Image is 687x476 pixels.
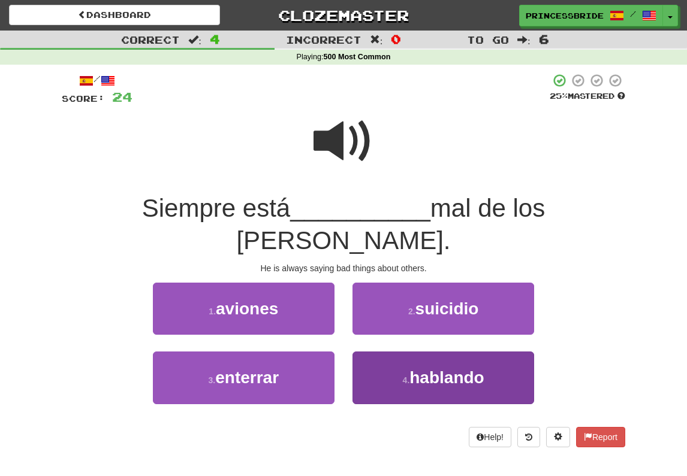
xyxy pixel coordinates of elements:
[215,368,279,387] span: enterrar
[352,351,534,404] button: 4.hablando
[403,375,410,385] small: 4 .
[630,10,636,18] span: /
[286,34,361,46] span: Incorrect
[290,194,430,222] span: __________
[352,283,534,335] button: 2.suicidio
[323,53,390,61] strong: 500 Most Common
[526,10,604,21] span: princessbride
[210,32,220,46] span: 4
[409,368,484,387] span: hablando
[209,307,216,316] small: 1 .
[370,35,383,45] span: :
[62,262,625,274] div: He is always saying bad things about others.
[415,299,479,318] span: suicidio
[153,283,335,335] button: 1.aviones
[517,427,540,447] button: Round history (alt+y)
[238,5,449,26] a: Clozemaster
[550,91,625,102] div: Mastered
[391,32,401,46] span: 0
[188,35,201,45] span: :
[153,351,335,404] button: 3.enterrar
[576,427,625,447] button: Report
[62,73,132,88] div: /
[216,299,278,318] span: aviones
[467,34,509,46] span: To go
[517,35,531,45] span: :
[550,91,568,101] span: 25 %
[469,427,511,447] button: Help!
[9,5,220,25] a: Dashboard
[142,194,290,222] span: Siempre está
[112,89,132,104] span: 24
[121,34,180,46] span: Correct
[539,32,549,46] span: 6
[408,307,415,316] small: 2 .
[62,93,105,104] span: Score:
[209,375,216,385] small: 3 .
[519,5,663,26] a: princessbride /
